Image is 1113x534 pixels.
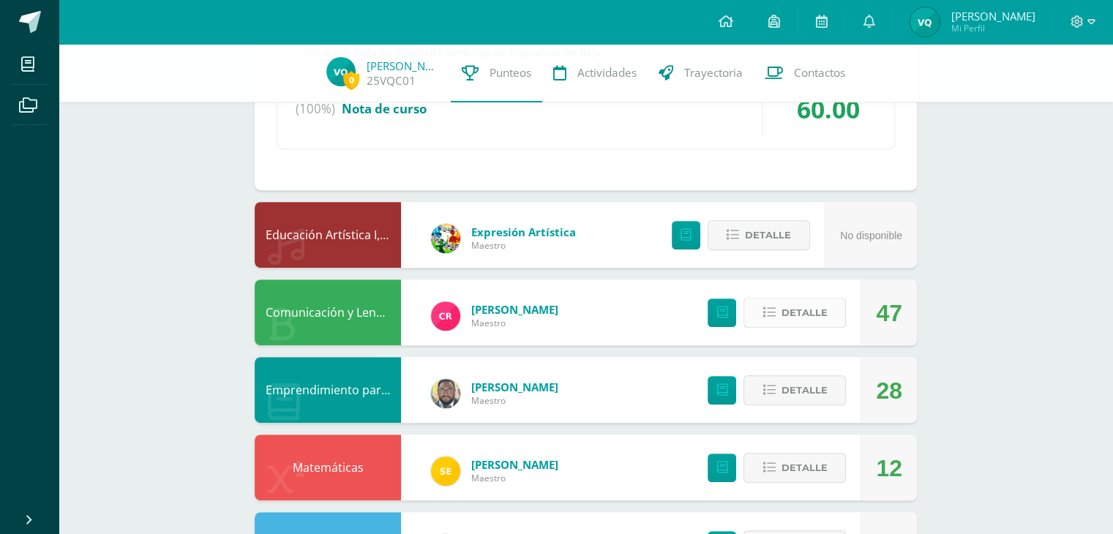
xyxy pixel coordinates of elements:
[743,375,846,405] button: Detalle
[255,435,401,500] div: Matemáticas
[490,65,531,80] span: Punteos
[343,71,359,89] span: 0
[754,44,856,102] a: Contactos
[797,92,860,126] span: 60.00
[471,317,558,329] span: Maestro
[471,225,576,239] span: Expresión Artística
[684,65,743,80] span: Trayectoria
[542,44,648,102] a: Actividades
[743,298,846,328] button: Detalle
[743,453,846,483] button: Detalle
[431,224,460,253] img: 159e24a6ecedfdf8f489544946a573f0.png
[781,454,827,481] span: Detalle
[577,65,637,80] span: Actividades
[876,280,902,346] div: 47
[367,73,416,89] a: 25VQC01
[471,380,558,394] span: [PERSON_NAME]
[781,377,827,404] span: Detalle
[431,379,460,408] img: 712781701cd376c1a616437b5c60ae46.png
[840,230,902,241] span: No disponible
[342,100,427,117] span: Nota de curso
[255,279,401,345] div: Comunicación y Lenguaje, Idioma Español
[876,435,902,501] div: 12
[876,358,902,424] div: 28
[745,222,791,249] span: Detalle
[910,7,940,37] img: dff889bbce91cf50085911cef77a5a39.png
[296,81,335,137] span: (100%)
[471,394,558,407] span: Maestro
[794,65,845,80] span: Contactos
[471,302,558,317] span: [PERSON_NAME]
[471,472,558,484] span: Maestro
[951,9,1035,23] span: [PERSON_NAME]
[471,457,558,472] span: [PERSON_NAME]
[781,299,827,326] span: Detalle
[431,456,460,486] img: 03c2987289e60ca238394da5f82a525a.png
[648,44,754,102] a: Trayectoria
[471,239,576,252] span: Maestro
[431,301,460,331] img: ab28fb4d7ed199cf7a34bbef56a79c5b.png
[326,57,356,86] img: dff889bbce91cf50085911cef77a5a39.png
[367,59,440,73] a: [PERSON_NAME]
[951,22,1035,34] span: Mi Perfil
[451,44,542,102] a: Punteos
[255,357,401,423] div: Emprendimiento para la Productividad
[708,220,810,250] button: Detalle
[255,202,401,268] div: Educación Artística I, Música y Danza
